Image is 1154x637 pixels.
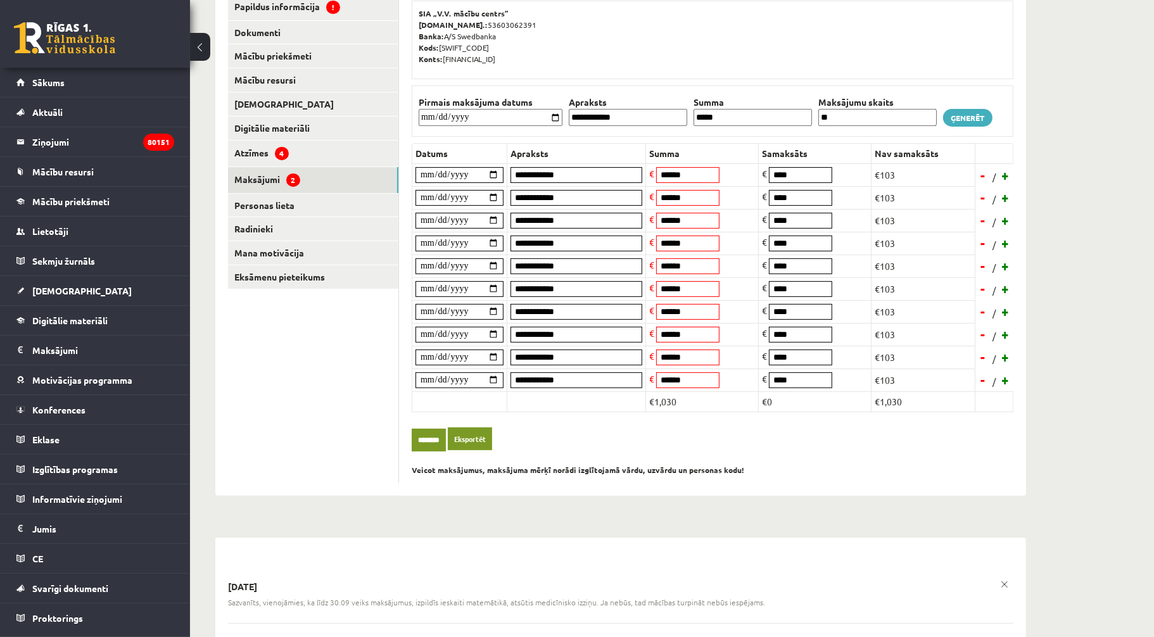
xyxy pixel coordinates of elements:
a: - [977,188,989,207]
span: Aktuāli [32,106,63,118]
span: € [649,168,654,179]
a: Eksportēt [448,427,492,451]
span: € [649,213,654,225]
span: € [762,213,767,225]
a: - [977,302,989,321]
a: Informatīvie ziņojumi [16,484,174,514]
th: Pirmais maksājuma datums [415,96,566,109]
td: €103 [872,346,975,369]
span: 2 [286,173,300,187]
span: € [649,350,654,362]
th: Datums [412,143,507,163]
span: / [991,352,998,365]
span: Lietotāji [32,225,68,237]
a: + [999,234,1012,253]
a: Motivācijas programma [16,365,174,394]
span: Sākums [32,77,65,88]
th: Maksājumu skaits [815,96,940,109]
span: € [762,373,767,384]
a: Izglītības programas [16,455,174,484]
a: [DEMOGRAPHIC_DATA] [228,92,398,116]
td: €1,030 [646,391,759,412]
th: Summa [690,96,815,109]
p: [DATE] [228,581,1013,593]
th: Summa [646,143,759,163]
a: + [999,370,1012,389]
a: Digitālie materiāli [16,306,174,335]
a: Sekmju žurnāls [16,246,174,275]
a: Eklase [16,425,174,454]
span: / [991,306,998,320]
a: + [999,256,1012,275]
span: / [991,329,998,343]
a: Konferences [16,395,174,424]
b: Veicot maksājumus, maksājuma mērķī norādi izglītojamā vārdu, uzvārdu un personas kodu! [412,465,744,475]
span: Konferences [32,404,86,415]
a: + [999,302,1012,321]
b: Konts: [419,54,443,64]
b: SIA „V.V. mācību centrs” [419,8,509,18]
a: - [977,279,989,298]
span: / [991,192,998,206]
a: Radinieki [228,217,398,241]
a: Mācību priekšmeti [16,187,174,216]
a: Ziņojumi80151 [16,127,174,156]
td: €103 [872,277,975,300]
td: €0 [759,391,872,412]
a: Dokumenti [228,21,398,44]
td: €103 [872,232,975,255]
th: Nav samaksāts [872,143,975,163]
a: CE [16,544,174,573]
span: Eklase [32,434,60,445]
a: Maksājumi2 [228,167,398,193]
span: Informatīvie ziņojumi [32,493,122,505]
th: Apraksts [507,143,646,163]
span: Jumis [32,523,56,534]
span: Mācību resursi [32,166,94,177]
span: / [991,215,998,229]
span: Izglītības programas [32,464,118,475]
span: Mācību priekšmeti [32,196,110,207]
a: + [999,166,1012,185]
a: Maksājumi [16,336,174,365]
span: € [762,259,767,270]
span: € [649,191,654,202]
span: € [649,236,654,248]
a: Rīgas 1. Tālmācības vidusskola [14,22,115,54]
legend: Maksājumi [32,336,174,365]
td: €103 [872,323,975,346]
b: Banka: [419,31,444,41]
a: - [977,325,989,344]
a: + [999,188,1012,207]
td: €103 [872,186,975,209]
a: Jumis [16,514,174,543]
span: € [649,259,654,270]
span: / [991,238,998,251]
a: + [999,348,1012,367]
span: € [762,305,767,316]
b: [DOMAIN_NAME].: [419,20,488,30]
i: 80151 [143,134,174,151]
a: + [999,325,1012,344]
a: - [977,256,989,275]
a: Proktorings [16,603,174,633]
p: 53603062391 A/S Swedbanka [SWIFT_CODE] [FINANCIAL_ID] [419,8,1006,65]
td: €103 [872,163,975,186]
span: / [991,375,998,388]
a: Atzīmes4 [228,141,398,167]
span: € [649,327,654,339]
span: [DEMOGRAPHIC_DATA] [32,285,132,296]
span: € [762,236,767,248]
span: ! [326,1,340,14]
td: €103 [872,300,975,323]
span: € [649,305,654,316]
a: - [977,348,989,367]
a: Svarīgi dokumenti [16,574,174,603]
span: 4 [275,147,289,160]
span: Sekmju žurnāls [32,255,95,267]
span: CE [32,553,43,564]
th: Apraksts [566,96,690,109]
span: Sazvanīts, vienojāmies, ka līdz 30.09 veiks maksājumus, izpildīs ieskaiti matemātikā, atsūtis med... [228,597,765,608]
span: € [762,282,767,293]
span: € [762,350,767,362]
